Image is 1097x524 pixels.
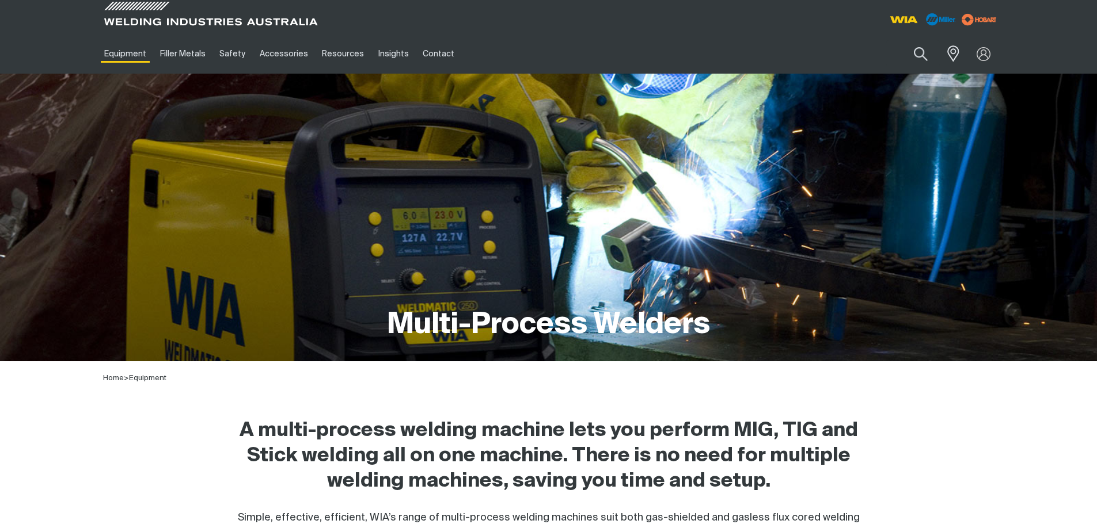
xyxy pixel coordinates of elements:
[97,34,153,74] a: Equipment
[129,374,166,382] a: Equipment
[97,34,775,74] nav: Main
[958,11,1000,28] img: miller
[416,34,461,74] a: Contact
[224,418,874,494] h2: A multi-process welding machine lets you perform MIG, TIG and Stick welding all on one machine. T...
[153,34,212,74] a: Filler Metals
[886,40,940,67] input: Product name or item number...
[124,374,129,382] span: >
[103,374,124,382] a: Home
[901,40,940,67] button: Search products
[253,34,315,74] a: Accessories
[212,34,252,74] a: Safety
[387,307,710,344] h1: Multi-Process Welders
[371,34,415,74] a: Insights
[315,34,371,74] a: Resources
